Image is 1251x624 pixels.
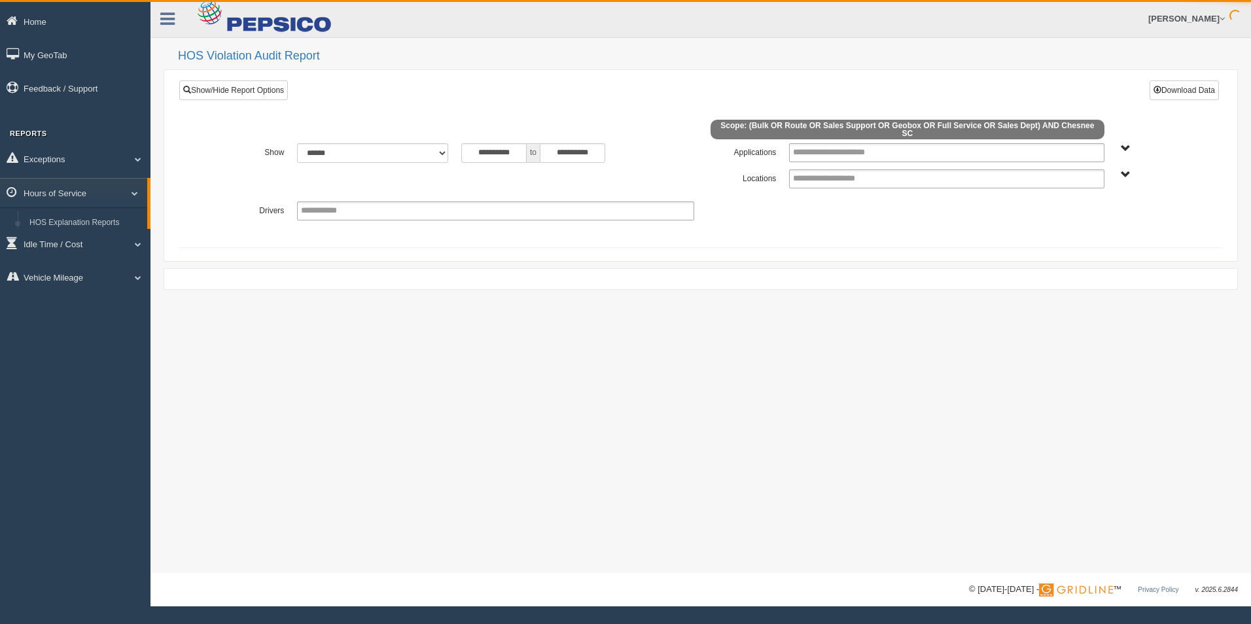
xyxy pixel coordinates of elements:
[209,143,291,159] label: Show
[527,143,540,163] span: to
[209,201,291,217] label: Drivers
[1150,80,1219,100] button: Download Data
[1039,583,1113,597] img: Gridline
[969,583,1238,597] div: © [DATE]-[DATE] - ™
[701,169,783,185] label: Locations
[1195,586,1238,593] span: v. 2025.6.2844
[1138,586,1178,593] a: Privacy Policy
[178,50,1238,63] h2: HOS Violation Audit Report
[24,211,147,235] a: HOS Explanation Reports
[701,143,783,159] label: Applications
[179,80,288,100] a: Show/Hide Report Options
[711,120,1104,139] span: Scope: (Bulk OR Route OR Sales Support OR Geobox OR Full Service OR Sales Dept) AND Chesnee SC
